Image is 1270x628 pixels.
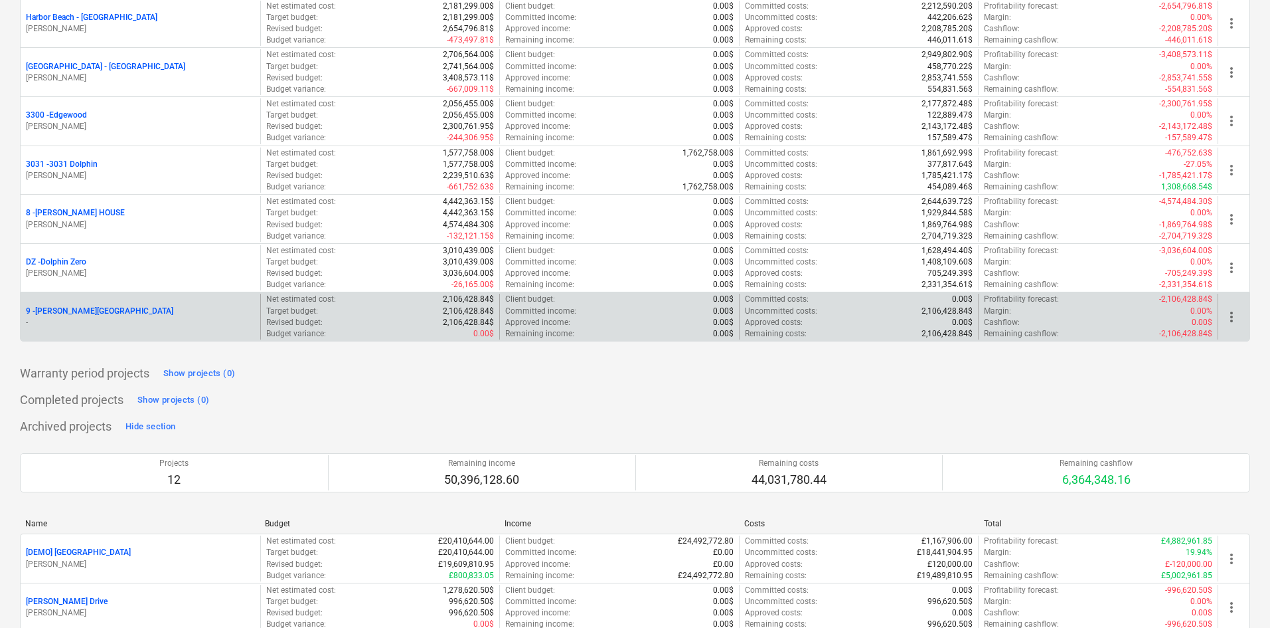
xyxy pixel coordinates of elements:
[1159,245,1212,257] p: -3,036,604.00$
[505,170,570,181] p: Approved income :
[26,170,255,181] p: [PERSON_NAME]
[266,132,326,144] p: Budget variance :
[921,170,973,181] p: 1,785,421.17$
[921,148,973,159] p: 1,861,692.99$
[713,49,734,60] p: 0.00$
[266,328,326,340] p: Budget variance :
[1165,268,1212,279] p: -705,249.39$
[984,132,1059,144] p: Remaining cashflow :
[505,279,574,290] p: Remaining income :
[266,294,336,305] p: Net estimated cost :
[26,306,173,317] p: 9 - [PERSON_NAME][GEOGRAPHIC_DATA]
[447,132,494,144] p: -244,306.95$
[713,306,734,317] p: 0.00$
[266,279,326,290] p: Budget variance :
[984,170,1020,181] p: Cashflow :
[266,1,336,12] p: Net estimated cost :
[927,159,973,170] p: 377,817.64$
[266,110,318,121] p: Target budget :
[984,121,1020,132] p: Cashflow :
[266,559,323,570] p: Revised budget :
[1224,260,1239,276] span: more_vert
[443,170,494,181] p: 2,239,510.63$
[745,121,803,132] p: Approved costs :
[26,207,125,219] p: 8 - [PERSON_NAME] HOUSE
[505,231,574,242] p: Remaining income :
[26,219,255,231] p: [PERSON_NAME]
[745,547,817,558] p: Uncommitted costs :
[984,268,1020,279] p: Cashflow :
[26,306,255,328] div: 9 -[PERSON_NAME][GEOGRAPHIC_DATA]-
[266,245,336,257] p: Net estimated cost :
[1190,110,1212,121] p: 0.00%
[713,121,734,132] p: 0.00$
[266,207,318,219] p: Target budget :
[921,219,973,231] p: 1,869,764.98$
[984,294,1059,305] p: Profitability forecast :
[505,219,570,231] p: Approved income :
[505,294,555,305] p: Client budget :
[1190,257,1212,268] p: 0.00%
[984,148,1059,159] p: Profitability forecast :
[713,84,734,95] p: 0.00$
[713,547,734,558] p: £0.00
[713,170,734,181] p: 0.00$
[444,472,519,488] p: 50,396,128.60
[745,61,817,72] p: Uncommitted costs :
[505,257,576,268] p: Committed income :
[438,559,494,570] p: £19,609,810.95
[745,181,807,193] p: Remaining costs :
[451,279,494,290] p: -26,165.00$
[927,35,973,46] p: 446,011.61$
[443,207,494,219] p: 4,442,363.15$
[745,49,809,60] p: Committed costs :
[921,98,973,110] p: 2,177,872.48$
[505,547,576,558] p: Committed income :
[745,219,803,231] p: Approved costs :
[159,458,189,469] p: Projects
[745,257,817,268] p: Uncommitted costs :
[160,363,238,384] button: Show projects (0)
[927,132,973,144] p: 157,589.47$
[713,294,734,305] p: 0.00$
[745,279,807,290] p: Remaining costs :
[921,72,973,84] p: 2,853,741.55$
[1159,1,1212,12] p: -2,654,796.81$
[1204,564,1270,628] iframe: Chat Widget
[1165,35,1212,46] p: -446,011.61$
[26,72,255,84] p: [PERSON_NAME]
[713,196,734,207] p: 0.00$
[984,536,1059,547] p: Profitability forecast :
[984,547,1011,558] p: Margin :
[745,294,809,305] p: Committed costs :
[443,98,494,110] p: 2,056,455.00$
[745,328,807,340] p: Remaining costs :
[26,159,98,170] p: 3031 - 3031 Dolphin
[26,61,185,72] p: [GEOGRAPHIC_DATA] - [GEOGRAPHIC_DATA]
[443,306,494,317] p: 2,106,428.84$
[713,245,734,257] p: 0.00$
[443,159,494,170] p: 1,577,758.00$
[443,294,494,305] p: 2,106,428.84$
[266,306,318,317] p: Target budget :
[984,110,1011,121] p: Margin :
[713,257,734,268] p: 0.00$
[713,23,734,35] p: 0.00$
[505,84,574,95] p: Remaining income :
[921,328,973,340] p: 2,106,428.84$
[713,317,734,328] p: 0.00$
[266,268,323,279] p: Revised budget :
[927,110,973,121] p: 122,889.47$
[927,268,973,279] p: 705,249.39$
[713,231,734,242] p: 0.00$
[713,12,734,23] p: 0.00$
[26,596,108,607] p: [PERSON_NAME] Drive
[682,148,734,159] p: 1,762,758.00$
[713,328,734,340] p: 0.00$
[443,61,494,72] p: 2,741,564.00$
[745,110,817,121] p: Uncommitted costs :
[266,84,326,95] p: Budget variance :
[984,231,1059,242] p: Remaining cashflow :
[984,1,1059,12] p: Profitability forecast :
[745,12,817,23] p: Uncommitted costs :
